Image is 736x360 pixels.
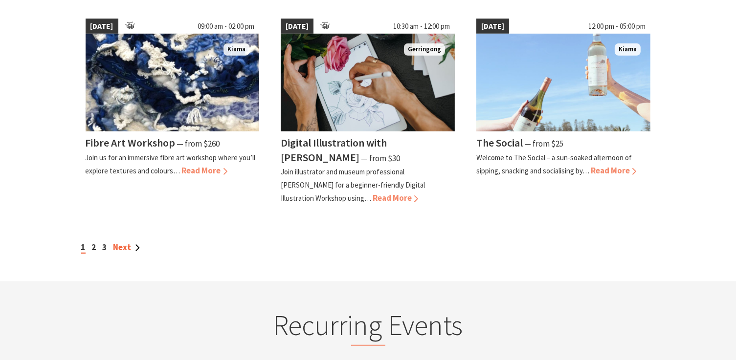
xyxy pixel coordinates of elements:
[476,19,509,34] span: [DATE]
[92,242,96,253] a: 2
[591,165,636,176] span: Read More
[86,136,176,149] h4: Fibre Art Workshop
[281,167,425,203] p: Join illustrator and museum professional [PERSON_NAME] for a beginner-friendly Digital Illustrati...
[193,19,259,34] span: 09:00 am - 02:00 pm
[86,153,256,175] p: Join us for an immersive fibre art workshop where you’ll explore textures and colours…
[524,138,563,149] span: ⁠— from $25
[177,138,220,149] span: ⁠— from $260
[281,34,455,131] img: Woman's hands sketching an illustration of a rose on an iPad with a digital stylus
[476,19,650,205] a: [DATE] 12:00 pm - 05:00 pm The Social Kiama The Social ⁠— from $25 Welcome to The Social – a sun-...
[583,19,650,34] span: 12:00 pm - 05:00 pm
[177,308,560,346] h2: Recurring Events
[81,242,86,254] span: 1
[281,136,387,164] h4: Digital Illustration with [PERSON_NAME]
[404,43,445,56] span: Gerringong
[86,19,118,34] span: [DATE]
[361,153,400,164] span: ⁠— from $30
[182,165,227,176] span: Read More
[476,136,523,149] h4: The Social
[281,19,313,34] span: [DATE]
[113,242,140,253] a: Next
[103,242,107,253] a: 3
[86,19,260,205] a: [DATE] 09:00 am - 02:00 pm Fibre Art Kiama Fibre Art Workshop ⁠— from $260 Join us for an immersi...
[281,19,455,205] a: [DATE] 10:30 am - 12:00 pm Woman's hands sketching an illustration of a rose on an iPad with a di...
[373,192,418,203] span: Read More
[476,34,650,131] img: The Social
[86,34,260,131] img: Fibre Art
[615,43,641,56] span: Kiama
[223,43,249,56] span: Kiama
[476,153,632,175] p: Welcome to The Social – a sun-soaked afternoon of sipping, snacking and socialising by…
[388,19,455,34] span: 10:30 am - 12:00 pm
